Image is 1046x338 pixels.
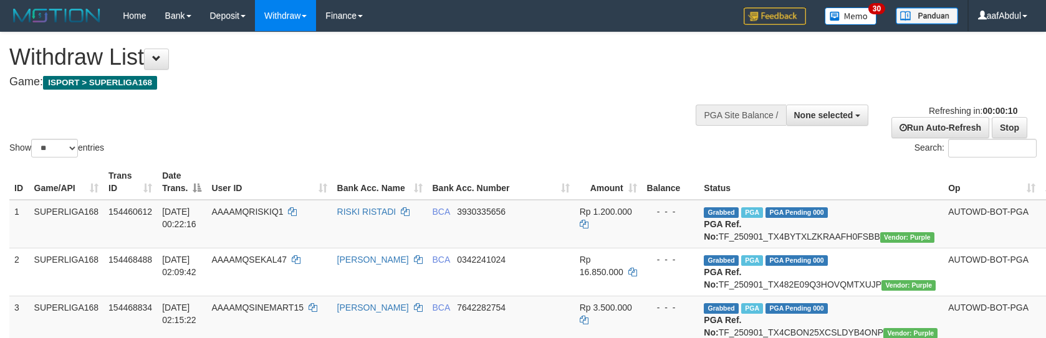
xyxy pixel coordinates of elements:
[457,303,506,312] span: Copy 7642282754 to clipboard
[162,255,196,277] span: [DATE] 02:09:42
[108,303,152,312] span: 154468834
[943,248,1040,296] td: AUTOWD-BOT-PGA
[157,164,206,200] th: Date Trans.: activate to sort column descending
[9,139,104,157] label: Show entries
[103,164,157,200] th: Trans ID: activate to sort column ascending
[162,207,196,229] span: [DATE] 00:22:16
[825,7,877,25] img: Button%20Memo.svg
[744,7,806,25] img: Feedback.jpg
[428,164,575,200] th: Bank Acc. Number: activate to sort column ascending
[696,105,785,126] div: PGA Site Balance /
[891,117,989,138] a: Run Auto-Refresh
[43,76,157,90] span: ISPORT > SUPERLIGA168
[704,303,739,314] span: Grabbed
[794,110,853,120] span: None selected
[704,315,741,337] b: PGA Ref. No:
[9,200,29,248] td: 1
[943,200,1040,248] td: AUTOWD-BOT-PGA
[881,280,936,291] span: Vendor URL: https://trx4.1velocity.biz
[162,303,196,325] span: [DATE] 02:15:22
[29,164,104,200] th: Game/API: activate to sort column ascending
[868,3,885,14] span: 30
[929,106,1017,116] span: Refreshing in:
[765,207,828,218] span: PGA Pending
[29,248,104,296] td: SUPERLIGA168
[642,164,699,200] th: Balance
[29,200,104,248] td: SUPERLIGA168
[337,255,409,265] a: [PERSON_NAME]
[9,45,685,70] h1: Withdraw List
[580,303,632,312] span: Rp 3.500.000
[765,255,828,266] span: PGA Pending
[433,303,450,312] span: BCA
[108,255,152,265] span: 154468488
[741,255,763,266] span: Marked by aafnonsreyleab
[880,232,934,243] span: Vendor URL: https://trx4.1velocity.biz
[332,164,428,200] th: Bank Acc. Name: activate to sort column ascending
[9,164,29,200] th: ID
[704,255,739,266] span: Grabbed
[741,303,763,314] span: Marked by aafnonsreyleab
[575,164,642,200] th: Amount: activate to sort column ascending
[580,255,623,277] span: Rp 16.850.000
[433,255,450,265] span: BCA
[337,207,396,217] a: RISKI RISTADI
[31,139,78,157] select: Showentries
[699,200,943,248] td: TF_250901_TX4BYTXLZKRAAFH0FSBB
[699,164,943,200] th: Status
[647,301,694,314] div: - - -
[647,205,694,218] div: - - -
[9,248,29,296] td: 2
[699,248,943,296] td: TF_250901_TX482E09Q3HOVQMTXUJP
[704,267,741,289] b: PGA Ref. No:
[211,207,283,217] span: AAAAMQRISKIQ1
[457,255,506,265] span: Copy 0342241024 to clipboard
[647,253,694,266] div: - - -
[9,6,104,25] img: MOTION_logo.png
[786,105,869,126] button: None selected
[9,76,685,88] h4: Game:
[704,207,739,218] span: Grabbed
[982,106,1017,116] strong: 00:00:10
[457,207,506,217] span: Copy 3930335656 to clipboard
[992,117,1027,138] a: Stop
[914,139,1037,157] label: Search:
[108,207,152,217] span: 154460612
[337,303,409,312] a: [PERSON_NAME]
[211,303,304,312] span: AAAAMQSINEMART15
[580,207,632,217] span: Rp 1.200.000
[211,255,287,265] span: AAAAMQSEKAL47
[433,207,450,217] span: BCA
[948,139,1037,157] input: Search:
[704,219,741,242] b: PGA Ref. No:
[206,164,332,200] th: User ID: activate to sort column ascending
[943,164,1040,200] th: Op: activate to sort column ascending
[741,207,763,218] span: Marked by aafnonsreyleab
[765,303,828,314] span: PGA Pending
[896,7,958,24] img: panduan.png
